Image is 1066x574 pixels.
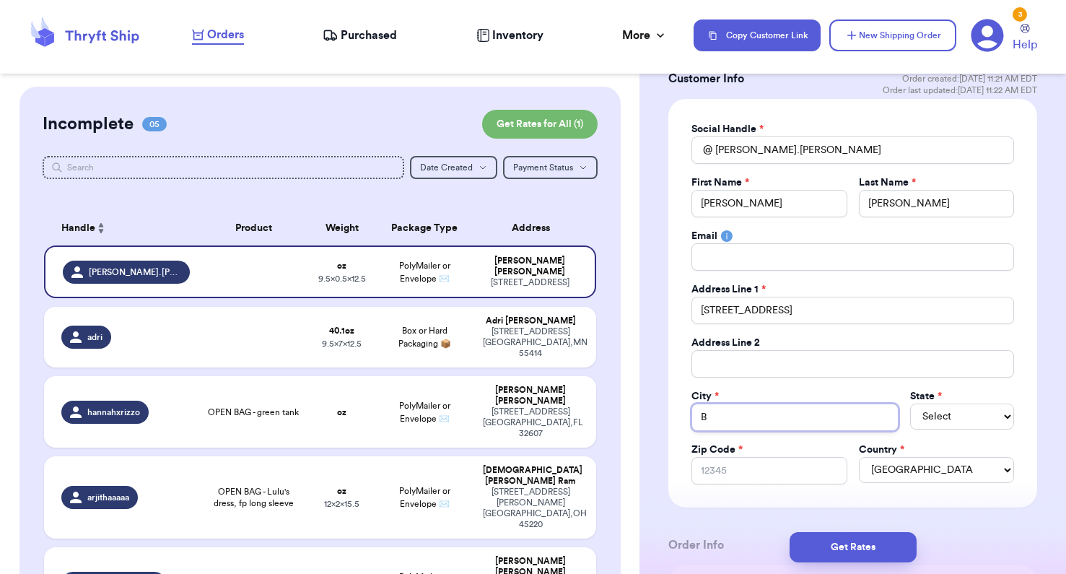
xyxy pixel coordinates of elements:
[341,27,397,44] span: Purchased
[902,73,1037,84] span: Order created: [DATE] 11:21 AM EDT
[694,19,821,51] button: Copy Customer Link
[483,487,578,530] div: [STREET_ADDRESS][PERSON_NAME] [GEOGRAPHIC_DATA] , OH 45220
[483,316,578,326] div: Adri [PERSON_NAME]
[329,326,354,335] strong: 40.1 oz
[420,163,473,172] span: Date Created
[691,336,760,350] label: Address Line 2
[483,406,578,439] div: [STREET_ADDRESS] [GEOGRAPHIC_DATA] , FL 32607
[883,84,1037,96] span: Order last updated: [DATE] 11:22 AM EDT
[318,274,366,283] span: 9.5 x 0.5 x 12.5
[192,26,244,45] a: Orders
[503,156,598,179] button: Payment Status
[482,110,598,139] button: Get Rates for All (1)
[622,27,668,44] div: More
[859,443,904,457] label: Country
[668,70,744,87] h3: Customer Info
[337,261,346,270] strong: oz
[309,211,375,245] th: Weight
[43,156,404,179] input: Search
[910,389,942,404] label: State
[198,211,309,245] th: Product
[691,282,766,297] label: Address Line 1
[474,211,595,245] th: Address
[476,27,543,44] a: Inventory
[483,465,578,487] div: [DEMOGRAPHIC_DATA] [PERSON_NAME] Ram
[691,389,719,404] label: City
[1013,7,1027,22] div: 3
[691,229,717,243] label: Email
[142,117,167,131] span: 05
[324,500,359,508] span: 12 x 2 x 15.5
[89,266,181,278] span: [PERSON_NAME].[PERSON_NAME]
[859,175,916,190] label: Last Name
[87,406,140,418] span: hannahxrizzo
[375,211,475,245] th: Package Type
[1013,24,1037,53] a: Help
[398,326,451,348] span: Box or Hard Packaging 📦
[207,26,244,43] span: Orders
[208,406,299,418] span: OPEN BAG - green tank
[337,408,346,417] strong: oz
[483,385,578,406] div: [PERSON_NAME] [PERSON_NAME]
[691,457,847,484] input: 12345
[513,163,573,172] span: Payment Status
[87,331,102,343] span: adri
[323,27,397,44] a: Purchased
[691,122,764,136] label: Social Handle
[483,277,577,288] div: [STREET_ADDRESS]
[971,19,1004,52] a: 3
[483,326,578,359] div: [STREET_ADDRESS] [GEOGRAPHIC_DATA] , MN 55414
[399,487,450,508] span: PolyMailer or Envelope ✉️
[95,219,107,237] button: Sort ascending
[43,113,134,136] h2: Incomplete
[829,19,956,51] button: New Shipping Order
[322,339,362,348] span: 9.5 x 7 x 12.5
[790,532,917,562] button: Get Rates
[691,443,743,457] label: Zip Code
[1013,36,1037,53] span: Help
[483,256,577,277] div: [PERSON_NAME] [PERSON_NAME]
[492,27,543,44] span: Inventory
[410,156,497,179] button: Date Created
[691,175,749,190] label: First Name
[691,136,712,164] div: @
[337,487,346,495] strong: oz
[87,492,129,503] span: arjithaaaaa
[207,486,300,509] span: OPEN BAG - Lulu's dress, fp long sleeve
[61,221,95,236] span: Handle
[399,401,450,423] span: PolyMailer or Envelope ✉️
[399,261,450,283] span: PolyMailer or Envelope ✉️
